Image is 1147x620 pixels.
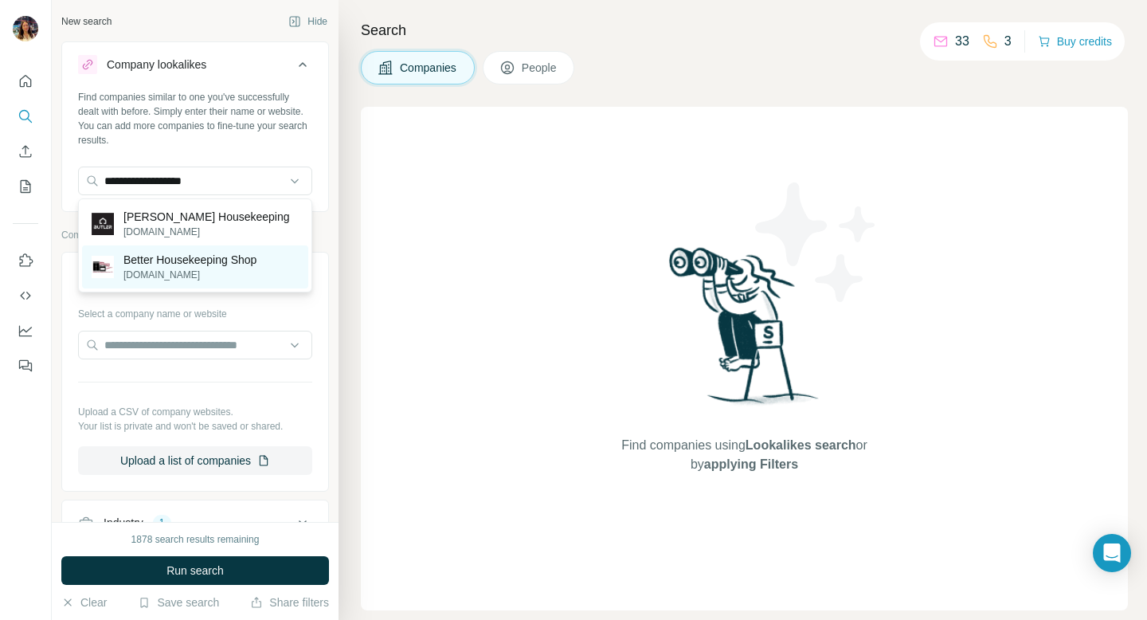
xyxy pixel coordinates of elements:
[138,594,219,610] button: Save search
[62,45,328,90] button: Company lookalikes
[123,268,256,282] p: [DOMAIN_NAME]
[166,563,224,579] span: Run search
[745,171,888,314] img: Surfe Illustration - Stars
[123,252,256,268] p: Better Housekeeping Shop
[13,316,38,345] button: Dashboard
[92,256,114,278] img: Better Housekeeping Shop
[61,556,329,585] button: Run search
[13,102,38,131] button: Search
[704,457,798,471] span: applying Filters
[13,246,38,275] button: Use Surfe on LinkedIn
[746,438,856,452] span: Lookalikes search
[1093,534,1131,572] div: Open Intercom Messenger
[13,67,38,96] button: Quick start
[662,243,828,421] img: Surfe Illustration - Woman searching with binoculars
[123,209,290,225] p: [PERSON_NAME] Housekeeping
[277,10,339,33] button: Hide
[13,137,38,166] button: Enrich CSV
[361,19,1128,41] h4: Search
[13,16,38,41] img: Avatar
[131,532,260,547] div: 1878 search results remaining
[78,419,312,434] p: Your list is private and won't be saved or shared.
[250,594,329,610] button: Share filters
[78,300,312,321] div: Select a company name or website
[78,405,312,419] p: Upload a CSV of company websites.
[617,436,871,474] span: Find companies using or by
[13,281,38,310] button: Use Surfe API
[62,256,328,300] button: Company
[107,57,206,73] div: Company lookalikes
[61,228,329,242] p: Company information
[104,515,143,531] div: Industry
[13,351,38,380] button: Feedback
[123,225,290,239] p: [DOMAIN_NAME]
[61,14,112,29] div: New search
[92,213,114,235] img: BUTLER Housekeeping
[61,594,107,610] button: Clear
[62,504,328,542] button: Industry1
[78,446,312,475] button: Upload a list of companies
[522,60,558,76] span: People
[13,172,38,201] button: My lists
[1038,30,1112,53] button: Buy credits
[400,60,458,76] span: Companies
[955,32,969,51] p: 33
[1004,32,1012,51] p: 3
[153,516,171,530] div: 1
[78,90,312,147] div: Find companies similar to one you've successfully dealt with before. Simply enter their name or w...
